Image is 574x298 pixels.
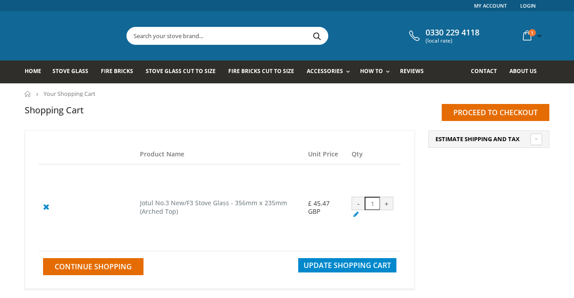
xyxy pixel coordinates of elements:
[55,262,132,272] span: Continue Shopping
[25,67,41,75] span: Home
[307,27,327,44] button: Search
[25,91,31,97] a: Home
[228,60,301,83] a: Fire Bricks Cut To Size
[43,90,96,98] span: Your Shopping Cart
[360,60,394,83] a: How To
[307,60,354,83] a: Accessories
[308,199,330,216] span: £ 45.47 GBP
[25,60,48,83] a: Home
[101,67,133,75] span: Fire Bricks
[25,104,84,116] h1: Shopping Cart
[471,60,504,83] a: Contact
[101,60,140,83] a: Fire Bricks
[509,60,544,83] a: About us
[52,60,95,83] a: Stove Glass
[146,60,222,83] a: Stove Glass Cut To Size
[352,197,365,210] div: -
[52,67,88,75] span: Stove Glass
[146,67,215,75] span: Stove Glass Cut To Size
[400,67,424,75] span: Reviews
[43,258,143,275] a: Continue Shopping
[519,27,544,44] a: 1
[426,38,479,44] span: (local rate)
[127,27,428,44] input: Search your stove brand...
[407,28,479,44] a: 0330 229 4118 (local rate)
[435,135,542,143] a: Estimate Shipping and Tax
[298,258,396,272] button: Update Shopping Cart
[304,144,347,164] th: Unit Price
[400,60,430,83] a: Reviews
[307,67,343,75] span: Accessories
[471,67,497,75] span: Contact
[529,29,536,36] span: 1
[509,67,537,75] span: About us
[347,144,401,164] th: Qty
[135,144,304,164] th: Product Name
[380,197,393,210] div: +
[140,199,287,216] a: Jotul No.3 New/F3 Stove Glass - 356mm x 235mm (Arched Top)
[426,28,479,38] span: 0330 229 4118
[228,67,294,75] span: Fire Bricks Cut To Size
[304,260,391,270] span: Update Shopping Cart
[360,67,383,75] span: How To
[442,104,549,121] input: Proceed to checkout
